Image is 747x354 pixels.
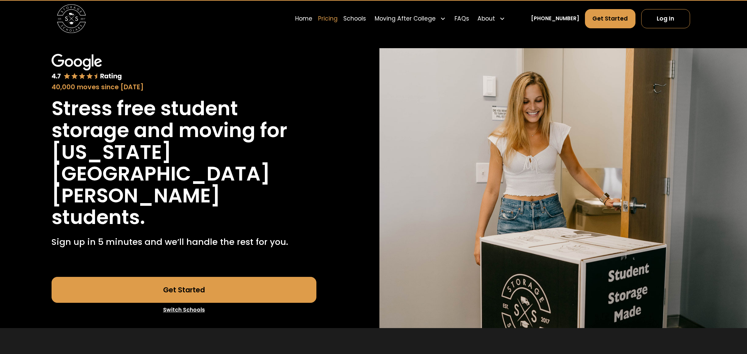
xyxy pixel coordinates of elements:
a: Switch Schools [52,303,316,317]
h1: Stress free student storage and moving for [52,98,316,141]
img: Storage Scholars will have everything waiting for you in your room when you arrive to campus. [379,48,747,328]
a: Get Started [585,9,635,28]
h1: students. [52,206,145,228]
a: FAQs [455,9,469,29]
a: Pricing [318,9,338,29]
img: Google 4.7 star rating [52,54,122,81]
h1: [US_STATE][GEOGRAPHIC_DATA][PERSON_NAME] [52,141,316,207]
div: About [477,14,495,23]
p: Sign up in 5 minutes and we’ll handle the rest for you. [52,235,288,248]
div: About [475,9,508,29]
div: 40,000 moves since [DATE] [52,83,316,92]
a: Log In [641,9,690,28]
div: Moving After College [375,14,436,23]
a: Schools [343,9,366,29]
a: Home [295,9,312,29]
a: [PHONE_NUMBER] [531,15,579,22]
img: Storage Scholars main logo [57,4,86,33]
div: Moving After College [372,9,448,29]
a: Get Started [52,277,316,303]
